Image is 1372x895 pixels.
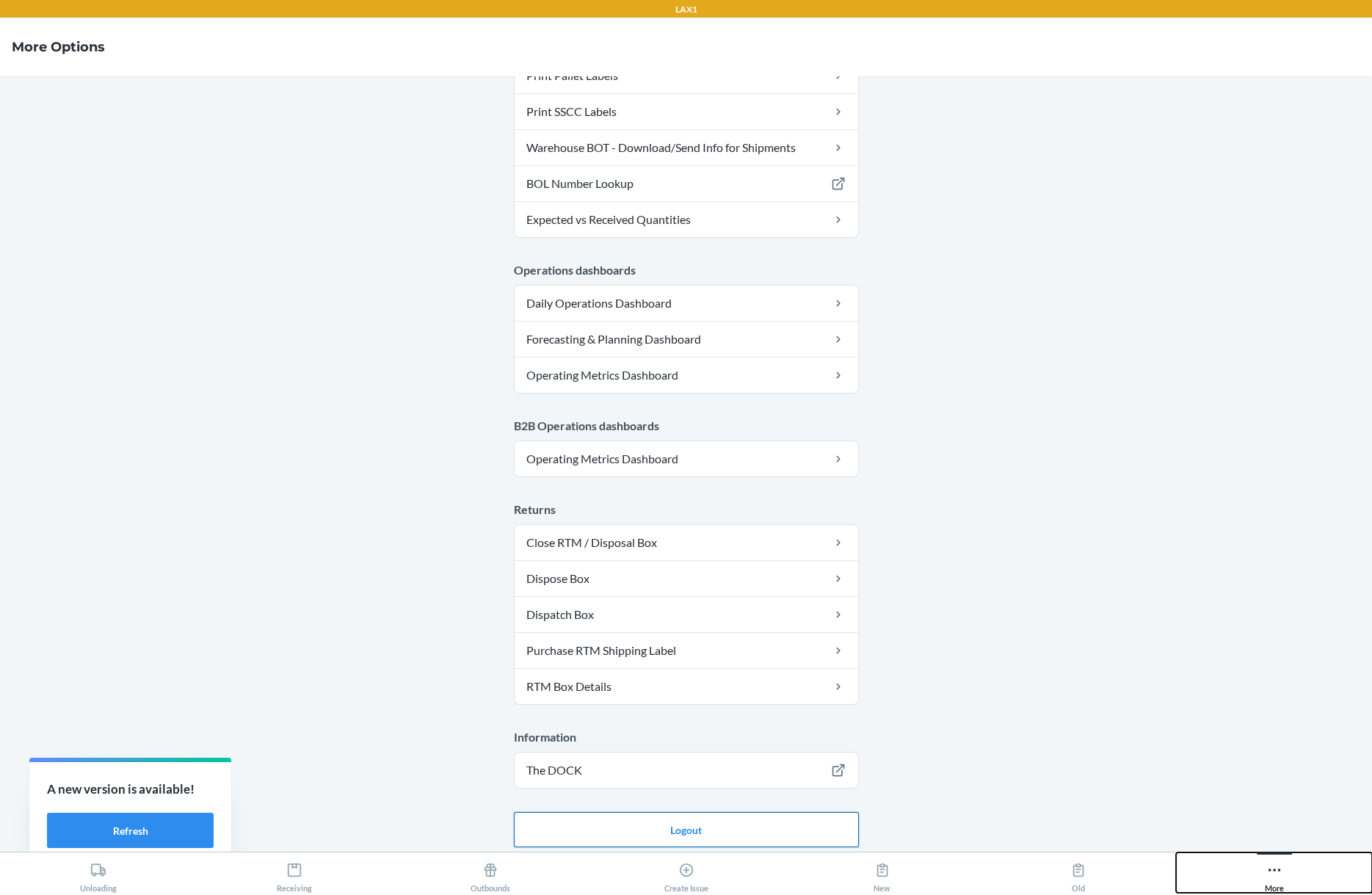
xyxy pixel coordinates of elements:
p: Operations dashboards [514,261,859,279]
button: More [1176,852,1372,893]
button: Outbounds [392,852,588,893]
div: Unloading [80,856,117,893]
a: Expected vs Received Quantities [515,202,858,237]
button: Logout [514,812,859,847]
button: Refresh [47,813,214,848]
p: B2B Operations dashboards [514,417,859,435]
a: Close RTM / Disposal Box [515,525,858,560]
p: LAX1 [675,3,697,16]
a: Warehouse BOT - Download/Send Info for Shipments [515,130,858,165]
a: Print SSCC Labels [515,94,858,129]
div: Create Issue [664,856,708,893]
div: Old [1070,856,1086,893]
div: Outbounds [471,856,510,893]
p: Information [514,728,859,746]
a: Forecasting & Planning Dashboard [515,322,858,357]
a: The DOCK [515,753,858,788]
a: Daily Operations Dashboard [515,286,858,321]
div: Receiving [277,856,312,893]
button: New [784,852,980,893]
h4: More Options [12,37,105,57]
a: Purchase RTM Shipping Label [515,633,858,668]
a: Operating Metrics Dashboard [515,358,858,393]
p: A new version is available! [47,780,214,799]
a: Dispose Box [515,561,858,596]
button: Old [980,852,1176,893]
button: Receiving [196,852,392,893]
a: BOL Number Lookup [515,166,858,201]
div: New [874,856,890,893]
a: RTM Box Details [515,669,858,704]
a: Operating Metrics Dashboard [515,441,858,477]
p: Returns [514,501,859,518]
div: More [1265,856,1284,893]
button: Create Issue [588,852,784,893]
a: Dispatch Box [515,597,858,632]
